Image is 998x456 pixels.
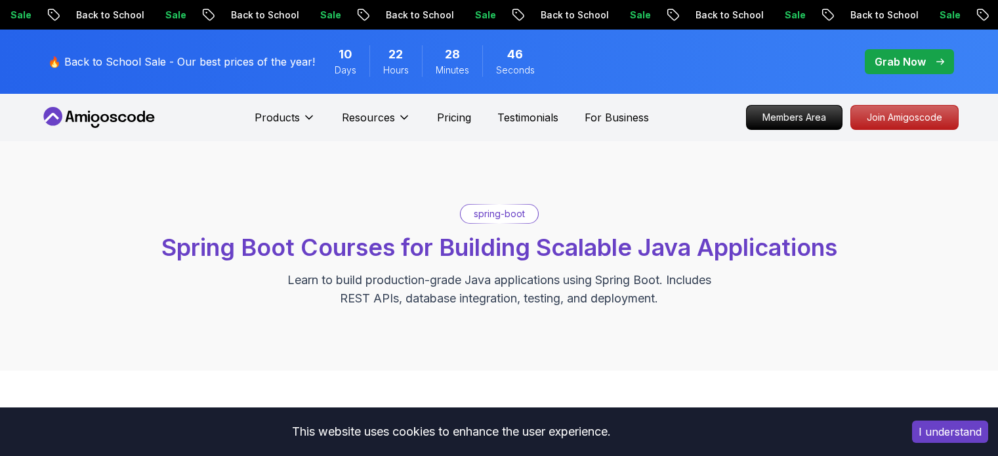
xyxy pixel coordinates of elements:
button: Resources [342,110,411,136]
p: Resources [342,110,395,125]
p: Sale [309,9,351,22]
span: Hours [383,64,409,77]
a: Members Area [746,105,842,130]
p: Sale [774,9,816,22]
p: Back to School [375,9,464,22]
span: 28 Minutes [445,45,460,64]
p: Back to School [65,9,154,22]
button: Products [255,110,316,136]
a: Join Amigoscode [850,105,959,130]
span: 22 Hours [388,45,403,64]
p: Sale [928,9,970,22]
div: This website uses cookies to enhance the user experience. [10,417,892,446]
p: Grab Now [875,54,926,70]
p: Back to School [839,9,928,22]
p: spring-boot [474,207,525,220]
span: Seconds [496,64,535,77]
p: Back to School [684,9,774,22]
button: Accept cookies [912,421,988,443]
p: Products [255,110,300,125]
span: 46 Seconds [507,45,523,64]
a: Testimonials [497,110,558,125]
a: For Business [585,110,649,125]
p: Back to School [530,9,619,22]
span: Spring Boot Courses for Building Scalable Java Applications [161,233,837,262]
p: Sale [464,9,506,22]
p: Join Amigoscode [851,106,958,129]
p: 🔥 Back to School Sale - Our best prices of the year! [48,54,315,70]
span: Minutes [436,64,469,77]
p: Sale [619,9,661,22]
p: Learn to build production-grade Java applications using Spring Boot. Includes REST APIs, database... [279,271,720,308]
a: Pricing [437,110,471,125]
span: 10 Days [339,45,352,64]
p: Sale [154,9,196,22]
p: Members Area [747,106,842,129]
p: Back to School [220,9,309,22]
span: Days [335,64,356,77]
